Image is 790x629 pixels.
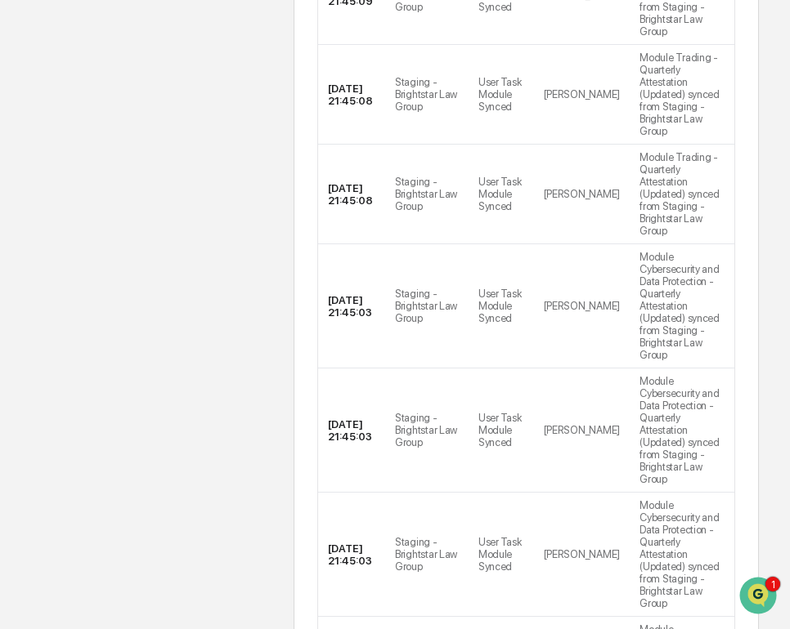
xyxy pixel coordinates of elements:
div: Start new chat [74,125,268,141]
td: Staging - Brightstar Law Group [385,145,469,244]
img: Mark Michael Astarita [16,207,43,233]
td: Module Cybersecurity and Data Protection - Quarterly Attestation (Updated) synced from Staging - ... [630,368,734,493]
td: User Task Module Synced [469,145,534,244]
span: [DATE] [145,266,178,279]
p: How can we help? [16,34,298,60]
button: See all [254,178,298,198]
span: • [136,266,141,279]
td: Staging - Brightstar Law Group [385,244,469,368]
button: Start new chat [278,130,298,149]
td: [PERSON_NAME] [534,244,631,368]
td: User Task Module Synced [469,244,534,368]
span: [PERSON_NAME] [51,266,132,279]
td: Staging - Brightstar Law Group [385,45,469,145]
span: • [136,222,141,235]
td: Module Cybersecurity and Data Protection - Quarterly Attestation (Updated) synced from Staging - ... [630,493,734,617]
td: Staging - Brightstar Law Group [385,493,469,617]
td: [PERSON_NAME] [534,45,631,145]
td: User Task Module Synced [469,493,534,617]
div: Past conversations [16,181,110,194]
a: 🔎Data Lookup [10,359,110,388]
td: [DATE] 21:45:03 [318,244,384,368]
a: 🖐️Preclearance [10,328,112,357]
span: Attestations [135,334,203,350]
a: Powered byPylon [115,404,198,417]
img: 8933085812038_c878075ebb4cc5468115_72.jpg [34,125,64,154]
td: [PERSON_NAME] [534,368,631,493]
span: Data Lookup [33,365,103,381]
td: Staging - Brightstar Law Group [385,368,469,493]
td: Module Trading - Quarterly Attestation (Updated) synced from Staging - Brightstar Law Group [630,145,734,244]
td: [DATE] 21:45:08 [318,45,384,145]
td: [PERSON_NAME] [534,493,631,617]
td: User Task Module Synced [469,45,534,145]
div: We're available if you need us! [74,141,225,154]
iframe: Open customer support [738,575,782,619]
td: [PERSON_NAME] [534,145,631,244]
div: 🔎 [16,367,29,380]
td: Module Cybersecurity and Data Protection - Quarterly Attestation (Updated) synced from Staging - ... [630,244,734,368]
span: Preclearance [33,334,105,350]
td: [DATE] 21:45:03 [318,368,384,493]
img: Cece Ferraez [16,251,43,277]
td: Module Trading - Quarterly Attestation (Updated) synced from Staging - Brightstar Law Group [630,45,734,145]
a: 🗄️Attestations [112,328,209,357]
span: Pylon [163,405,198,417]
td: User Task Module Synced [469,368,534,493]
img: 1746055101610-c473b297-6a78-478c-a979-82029cc54cd1 [33,223,46,236]
img: 1746055101610-c473b297-6a78-478c-a979-82029cc54cd1 [16,125,46,154]
div: 🖐️ [16,336,29,349]
td: [DATE] 21:45:03 [318,493,384,617]
div: 🗄️ [119,336,132,349]
span: [DATE] [145,222,178,235]
td: [DATE] 21:45:08 [318,145,384,244]
span: [PERSON_NAME] [51,222,132,235]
